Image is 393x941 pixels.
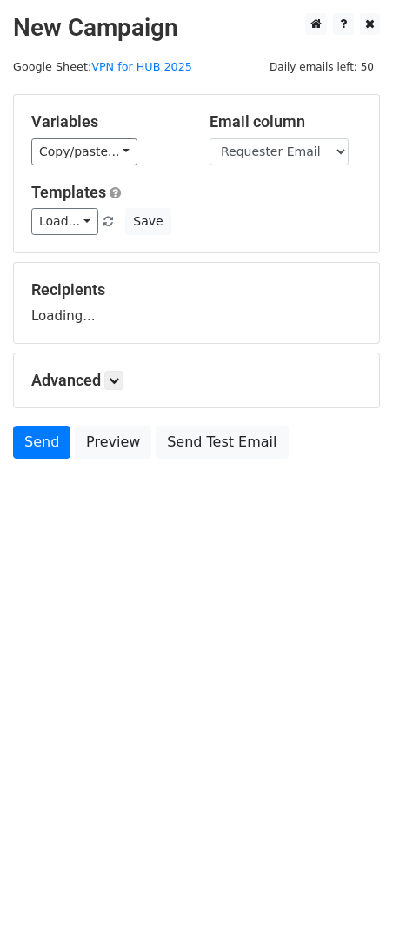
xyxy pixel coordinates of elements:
a: Send Test Email [156,426,288,459]
span: Daily emails left: 50 [263,57,380,77]
h5: Email column [210,112,362,131]
a: Daily emails left: 50 [263,60,380,73]
a: Copy/paste... [31,138,137,165]
h5: Advanced [31,371,362,390]
small: Google Sheet: [13,60,192,73]
a: VPN for HUB 2025 [91,60,192,73]
a: Preview [75,426,151,459]
h2: New Campaign [13,13,380,43]
a: Templates [31,183,106,201]
div: Loading... [31,280,362,326]
a: Send [13,426,70,459]
h5: Recipients [31,280,362,299]
button: Save [125,208,170,235]
h5: Variables [31,112,183,131]
a: Load... [31,208,98,235]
